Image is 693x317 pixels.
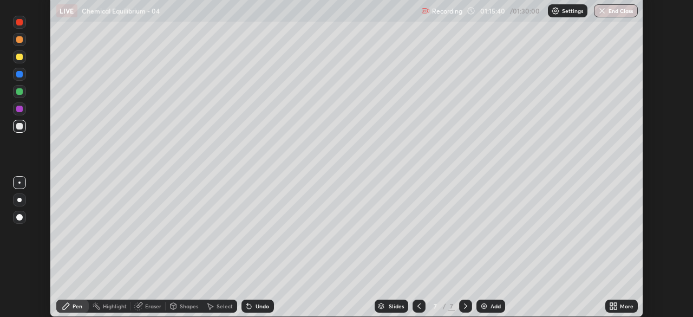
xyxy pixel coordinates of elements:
[620,303,633,309] div: More
[421,7,430,15] img: recording.375f2c34.svg
[598,7,606,15] img: end-class-cross
[448,301,455,311] div: 7
[562,8,583,14] p: Settings
[432,7,462,15] p: Recording
[60,7,74,15] p: LIVE
[256,303,269,309] div: Undo
[480,302,488,310] img: add-slide-button
[491,303,501,309] div: Add
[73,303,82,309] div: Pen
[594,4,638,17] button: End Class
[180,303,198,309] div: Shapes
[443,303,446,309] div: /
[551,7,560,15] img: class-settings-icons
[389,303,404,309] div: Slides
[430,303,441,309] div: 7
[103,303,127,309] div: Highlight
[82,7,160,15] p: Chemical Equilibrium - 04
[145,303,161,309] div: Eraser
[217,303,233,309] div: Select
